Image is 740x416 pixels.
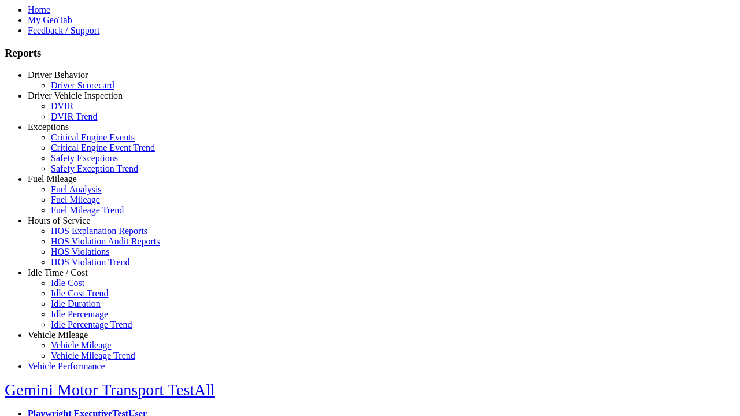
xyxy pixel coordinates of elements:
a: Vehicle Mileage Trend [51,351,135,361]
a: DVIR Trend [51,112,97,121]
a: Critical Engine Event Trend [51,143,155,153]
a: Critical Engine Events [51,132,135,142]
a: Driver Vehicle Inspection [28,91,123,101]
a: Driver Scorecard [51,80,114,90]
a: Safety Exceptions [51,153,118,163]
a: HOS Explanation Reports [51,226,147,236]
a: Vehicle Mileage [51,340,111,350]
a: Exceptions [28,122,69,132]
a: Idle Cost Trend [51,288,109,298]
a: Driver Behavior [28,70,88,80]
a: Idle Time / Cost [28,268,88,277]
a: DVIR [51,101,73,111]
a: Vehicle Mileage [28,330,88,340]
a: Idle Cost [51,278,84,288]
a: Home [28,5,50,14]
a: Fuel Mileage Trend [51,205,124,215]
a: Fuel Mileage [28,174,77,184]
a: Hours of Service [28,216,90,225]
a: Gemini Motor Transport TestAll [5,381,215,399]
a: Idle Duration [51,299,101,309]
a: Idle Percentage [51,309,108,319]
a: Fuel Mileage [51,195,100,205]
a: Safety Exception Trend [51,164,138,173]
a: Vehicle Performance [28,361,105,371]
a: HOS Violation Trend [51,257,130,267]
a: My GeoTab [28,15,72,25]
a: HOS Violations [51,247,109,257]
a: Idle Percentage Trend [51,320,132,329]
h3: Reports [5,47,735,60]
a: Fuel Analysis [51,184,102,194]
a: HOS Violation Audit Reports [51,236,160,246]
a: Feedback / Support [28,25,99,35]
